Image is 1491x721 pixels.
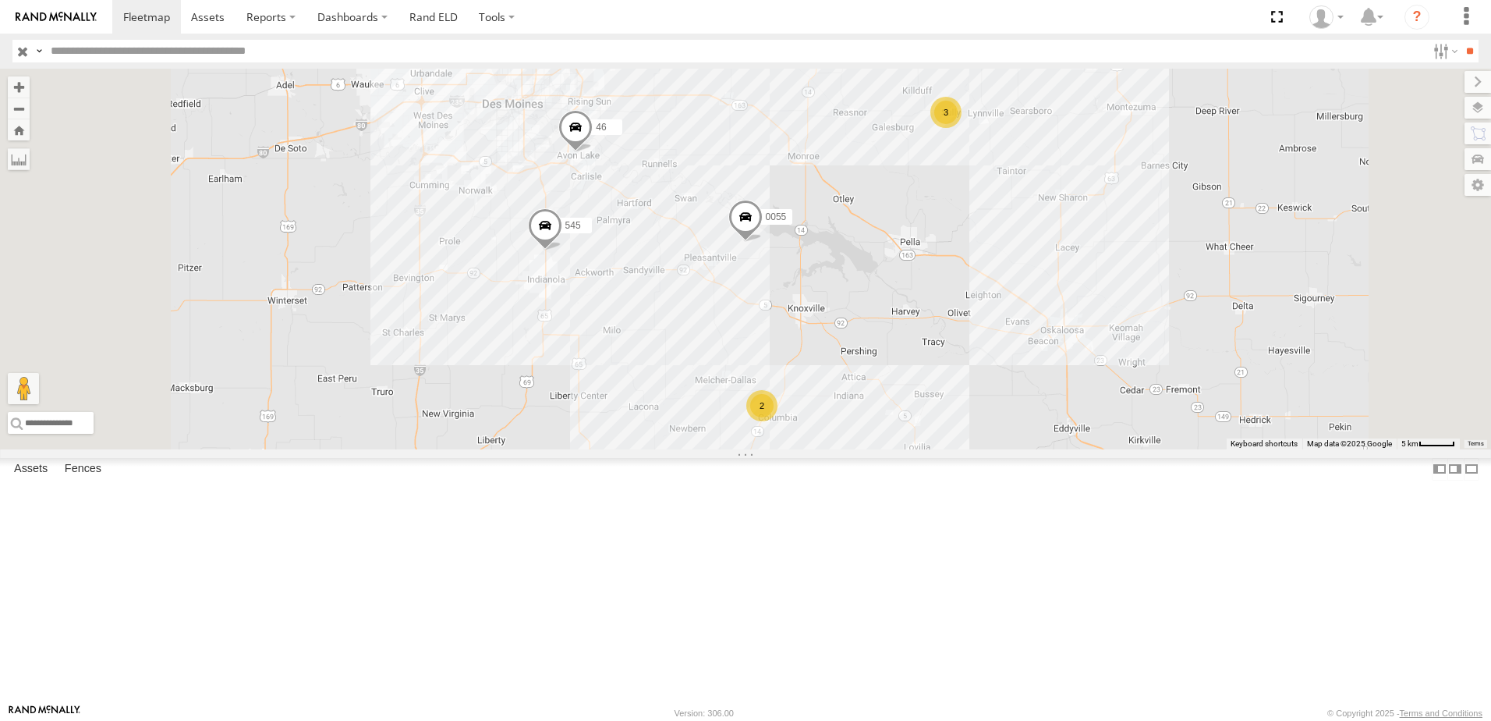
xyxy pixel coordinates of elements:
span: Map data ©2025 Google [1307,439,1392,448]
div: 2 [746,390,777,421]
i: ? [1404,5,1429,30]
label: Hide Summary Table [1464,458,1479,481]
span: 0055 [766,212,787,223]
div: 3 [930,97,962,128]
a: Visit our Website [9,705,80,721]
label: Measure [8,148,30,170]
a: Terms (opens in new tab) [1468,441,1484,447]
button: Zoom Home [8,119,30,140]
img: rand-logo.svg [16,12,97,23]
a: Terms and Conditions [1400,709,1482,718]
span: 46 [596,122,606,133]
label: Search Query [33,40,45,62]
label: Map Settings [1464,174,1491,196]
label: Dock Summary Table to the Right [1447,458,1463,481]
label: Fences [57,458,109,480]
label: Assets [6,458,55,480]
div: Tim Zylstra [1304,5,1349,29]
button: Keyboard shortcuts [1231,439,1298,449]
button: Map Scale: 5 km per 43 pixels [1397,439,1460,449]
label: Search Filter Options [1427,40,1461,62]
label: Dock Summary Table to the Left [1432,458,1447,481]
div: Version: 306.00 [675,709,734,718]
span: 5 km [1401,439,1418,448]
button: Drag Pegman onto the map to open Street View [8,373,39,404]
button: Zoom in [8,76,30,98]
button: Zoom out [8,98,30,119]
span: 545 [565,220,581,231]
div: © Copyright 2025 - [1327,709,1482,718]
